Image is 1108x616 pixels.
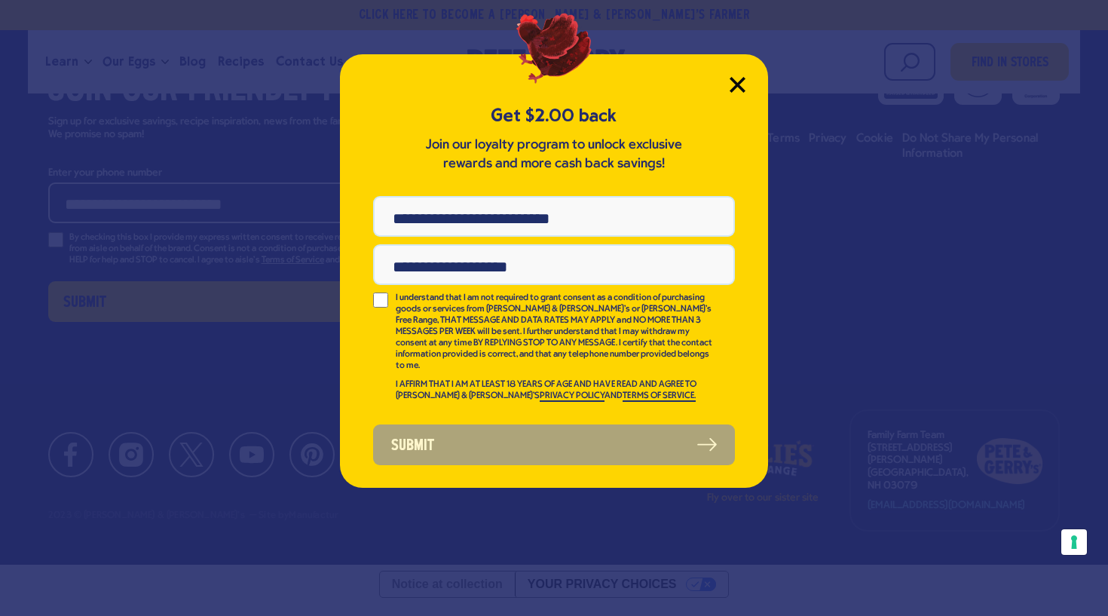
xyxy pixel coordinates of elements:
a: PRIVACY POLICY [540,391,605,402]
button: Submit [373,424,735,465]
p: I understand that I am not required to grant consent as a condition of purchasing goods or servic... [396,293,714,372]
button: Close Modal [730,77,745,93]
p: I AFFIRM THAT I AM AT LEAST 18 YEARS OF AGE AND HAVE READ AND AGREE TO [PERSON_NAME] & [PERSON_NA... [396,379,714,402]
a: TERMS OF SERVICE. [623,391,695,402]
h5: Get $2.00 back [373,103,735,128]
input: I understand that I am not required to grant consent as a condition of purchasing goods or servic... [373,293,388,308]
p: Join our loyalty program to unlock exclusive rewards and more cash back savings! [422,136,686,173]
button: Your consent preferences for tracking technologies [1061,529,1087,555]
